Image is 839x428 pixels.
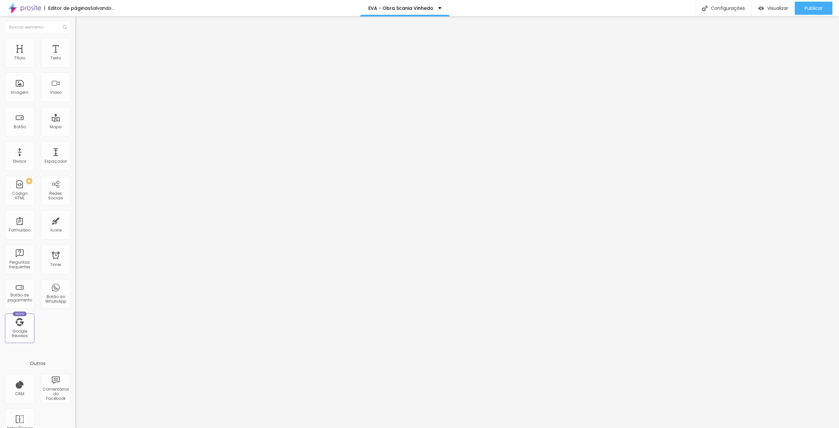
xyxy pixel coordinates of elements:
div: Botão do WhatsApp [43,295,68,304]
button: Visualizar [752,2,795,15]
div: Vídeo [50,90,62,95]
div: Divisor [13,159,26,164]
div: Redes Sociais [43,191,68,201]
span: Publicar [805,6,823,11]
div: Editor de páginas [44,6,90,10]
div: CRM [15,392,24,396]
div: Botão [14,125,26,129]
div: Ícone [50,228,62,233]
span: Visualizar [767,6,788,11]
div: Novo [13,312,27,316]
div: Espaçador [45,159,67,164]
p: EVA - Obra Scania Vinhedo [368,6,433,10]
input: Buscar elemento [5,21,70,33]
div: Imagem [11,90,29,95]
div: Formulário [9,228,30,233]
div: Mapa [50,125,62,129]
div: Salvando... [90,6,114,10]
div: Google Reviews [7,329,32,338]
img: Icone [63,25,67,29]
div: Título [14,56,25,60]
div: Perguntas frequentes [7,260,32,270]
div: Comentários do Facebook [43,387,68,401]
img: view-1.svg [758,6,764,11]
div: Texto [50,56,61,60]
div: Botão de pagamento [7,293,32,302]
iframe: Editor [75,16,839,428]
div: Timer [50,262,61,267]
button: Publicar [795,2,832,15]
img: Icone [702,6,708,11]
div: Código HTML [7,191,32,201]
